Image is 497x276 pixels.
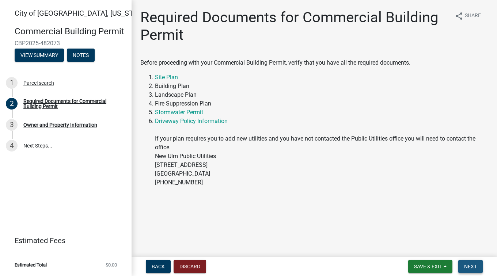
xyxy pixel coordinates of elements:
span: Share [465,12,481,20]
button: Back [146,260,171,273]
div: 1 [6,77,18,89]
div: Owner and Property Information [23,122,97,127]
p: Before proceeding with your Commercial Building Permit, verify that you have all the required doc... [140,58,488,67]
button: View Summary [15,49,64,62]
div: Required Documents for Commercial Building Permit [23,99,120,109]
span: Estimated Total [15,262,47,267]
li: Fire Suppression Plan [155,99,488,108]
li: If your plan requires you to add new utilities and you have not contacted the Public Utilities of... [155,117,488,196]
i: share [455,12,463,20]
a: Stormwater Permit [155,109,203,116]
a: Driveway Policy Information [155,118,228,124]
div: 3 [6,119,18,131]
div: Parcel search [23,80,54,85]
li: Landscape Plan [155,91,488,99]
li: Building Plan [155,82,488,91]
span: Save & Exit [414,264,442,269]
wm-modal-confirm: Notes [67,53,95,58]
button: shareShare [449,9,487,23]
span: Back [152,264,165,269]
div: 2 [6,98,18,110]
span: City of [GEOGRAPHIC_DATA], [US_STATE] [15,9,148,18]
a: Estimated Fees [6,233,120,248]
button: Notes [67,49,95,62]
button: Next [458,260,483,273]
span: $0.00 [106,262,117,267]
h1: Required Documents for Commercial Building Permit [140,9,449,44]
a: Site Plan [155,74,178,81]
div: 4 [6,140,18,152]
h4: Commercial Building Permit [15,26,126,37]
span: Next [464,264,477,269]
span: CBP2025-482073 [15,40,117,47]
button: Save & Exit [408,260,452,273]
wm-modal-confirm: Summary [15,53,64,58]
button: Discard [174,260,206,273]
